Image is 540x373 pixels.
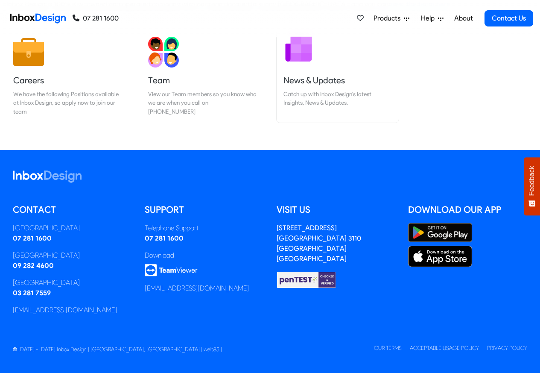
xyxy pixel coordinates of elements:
h5: Support [145,203,264,216]
a: 07 281 1600 [145,234,184,242]
a: Careers We have the following Positions available at Inbox Design, so apply now to join our team [6,30,128,123]
a: 07 281 1600 [13,234,52,242]
div: We have the following Positions available at Inbox Design, so apply now to join our team [13,90,122,116]
img: logo_teamviewer.svg [145,264,198,276]
a: Team View our Team members so you know who we are when you call on [PHONE_NUMBER] [141,30,263,123]
a: [STREET_ADDRESS][GEOGRAPHIC_DATA] 3110[GEOGRAPHIC_DATA][GEOGRAPHIC_DATA] [277,224,361,263]
a: [EMAIL_ADDRESS][DOMAIN_NAME] [13,306,117,314]
a: Products [370,10,413,27]
div: [GEOGRAPHIC_DATA] [13,223,132,233]
a: Our Terms [374,345,402,351]
div: Telephone Support [145,223,264,233]
a: 07 281 1600 [73,13,119,23]
span: Products [374,13,404,23]
img: Apple App Store [408,246,472,267]
h5: Download our App [408,203,527,216]
a: 09 282 4600 [13,261,54,270]
a: Contact Us [485,10,533,26]
h5: Careers [13,74,122,86]
img: 2022_01_13_icon_job.svg [13,37,44,68]
img: Checked & Verified by penTEST [277,271,336,289]
div: [GEOGRAPHIC_DATA] [13,250,132,261]
div: Download [145,250,264,261]
h5: Contact [13,203,132,216]
img: 2022_01_13_icon_team.svg [148,37,179,68]
div: [GEOGRAPHIC_DATA] [13,278,132,288]
img: 2022_01_12_icon_newsletter.svg [283,33,314,64]
a: News & Updates Catch up with Inbox Design's latest Insights, News & Updates. [277,30,399,123]
div: Catch up with Inbox Design's latest Insights, News & Updates. [283,90,392,107]
img: Google Play Store [408,223,472,242]
h5: News & Updates [283,74,392,86]
img: logo_inboxdesign_white.svg [13,170,82,183]
span: Help [421,13,438,23]
a: About [452,10,475,27]
h5: Visit us [277,203,396,216]
address: [STREET_ADDRESS] [GEOGRAPHIC_DATA] 3110 [GEOGRAPHIC_DATA] [GEOGRAPHIC_DATA] [277,224,361,263]
a: Checked & Verified by penTEST [277,275,336,283]
button: Feedback - Show survey [524,157,540,215]
span: Feedback [528,166,536,196]
a: Acceptable Usage Policy [410,345,479,351]
a: Privacy Policy [487,345,527,351]
a: [EMAIL_ADDRESS][DOMAIN_NAME] [145,284,249,292]
a: 03 281 7559 [13,289,51,297]
div: View our Team members so you know who we are when you call on [PHONE_NUMBER] [148,90,257,116]
a: Help [417,10,447,27]
span: © [DATE] - [DATE] Inbox Design | [GEOGRAPHIC_DATA], [GEOGRAPHIC_DATA] | web85 | [13,346,222,352]
h5: Team [148,74,257,86]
